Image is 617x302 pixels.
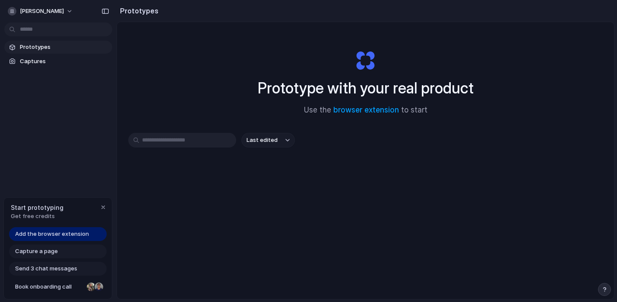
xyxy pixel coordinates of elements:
span: Capture a page [15,247,58,256]
span: Add the browser extension [15,230,89,238]
button: [PERSON_NAME] [4,4,77,18]
span: Book onboarding call [15,283,83,291]
a: Prototypes [4,41,112,54]
span: Send 3 chat messages [15,264,77,273]
a: Add the browser extension [9,227,107,241]
div: Nicole Kubica [86,282,96,292]
a: Book onboarding call [9,280,107,294]
h2: Prototypes [117,6,158,16]
span: Start prototyping [11,203,63,212]
span: Captures [20,57,109,66]
a: browser extension [333,106,399,114]
span: [PERSON_NAME] [20,7,64,16]
h1: Prototype with your real product [258,77,474,100]
button: Last edited [241,133,295,148]
span: Get free credits [11,212,63,221]
a: Captures [4,55,112,68]
span: Use the to start [304,105,427,116]
span: Prototypes [20,43,109,51]
span: Last edited [247,136,278,145]
div: Christian Iacullo [94,282,104,292]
